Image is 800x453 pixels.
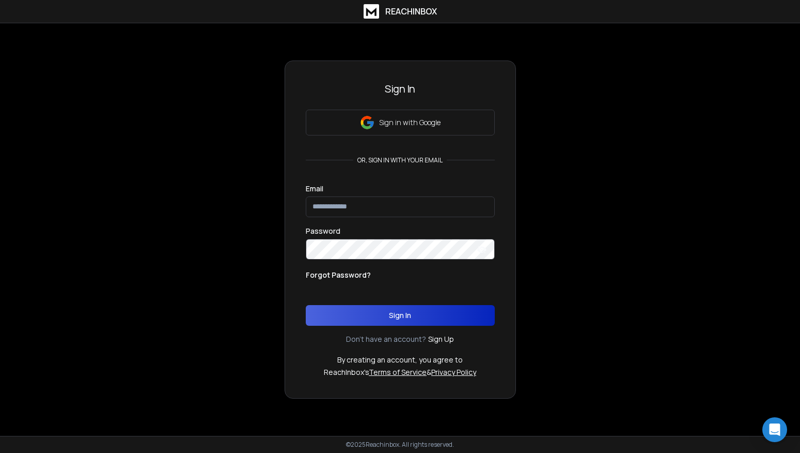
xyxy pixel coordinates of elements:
[385,5,437,18] h1: ReachInbox
[306,185,323,192] label: Email
[306,305,495,326] button: Sign In
[364,4,379,19] img: logo
[306,270,371,280] p: Forgot Password?
[306,228,340,235] label: Password
[428,334,454,344] a: Sign Up
[353,156,447,164] p: or, sign in with your email
[364,4,437,19] a: ReachInbox
[337,355,463,365] p: By creating an account, you agree to
[306,82,495,96] h3: Sign In
[346,441,454,449] p: © 2025 Reachinbox. All rights reserved.
[762,417,787,442] div: Open Intercom Messenger
[369,367,427,377] a: Terms of Service
[431,367,476,377] a: Privacy Policy
[379,117,441,128] p: Sign in with Google
[306,110,495,135] button: Sign in with Google
[324,367,476,377] p: ReachInbox's &
[346,334,426,344] p: Don't have an account?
